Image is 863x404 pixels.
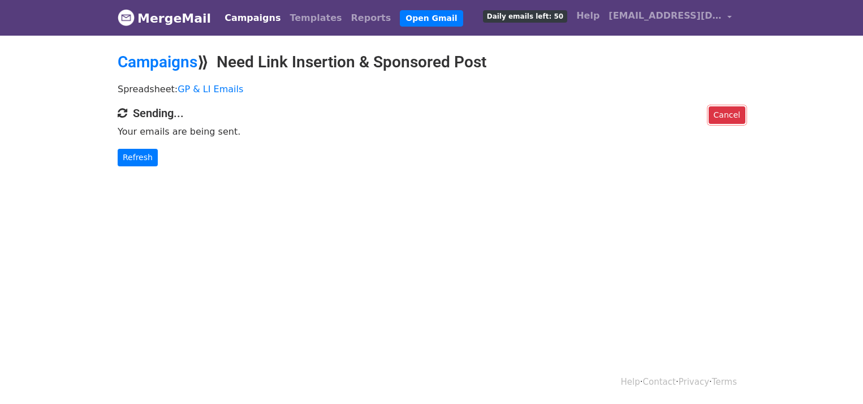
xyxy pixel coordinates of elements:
a: Reports [347,7,396,29]
img: MergeMail logo [118,9,135,26]
a: Privacy [679,377,709,387]
a: Help [621,377,640,387]
a: Terms [712,377,737,387]
a: Daily emails left: 50 [478,5,572,27]
a: Refresh [118,149,158,166]
a: Open Gmail [400,10,463,27]
p: Your emails are being sent. [118,126,745,137]
span: [EMAIL_ADDRESS][DOMAIN_NAME] [609,9,722,23]
a: Campaigns [220,7,285,29]
a: Contact [643,377,676,387]
a: Templates [285,7,346,29]
a: MergeMail [118,6,211,30]
p: Spreadsheet: [118,83,745,95]
a: GP & LI Emails [178,84,243,94]
h4: Sending... [118,106,745,120]
a: Help [572,5,604,27]
a: Campaigns [118,53,197,71]
h2: ⟫ Need Link Insertion & Sponsored Post [118,53,745,72]
span: Daily emails left: 50 [483,10,567,23]
a: Cancel [709,106,745,124]
a: [EMAIL_ADDRESS][DOMAIN_NAME] [604,5,736,31]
